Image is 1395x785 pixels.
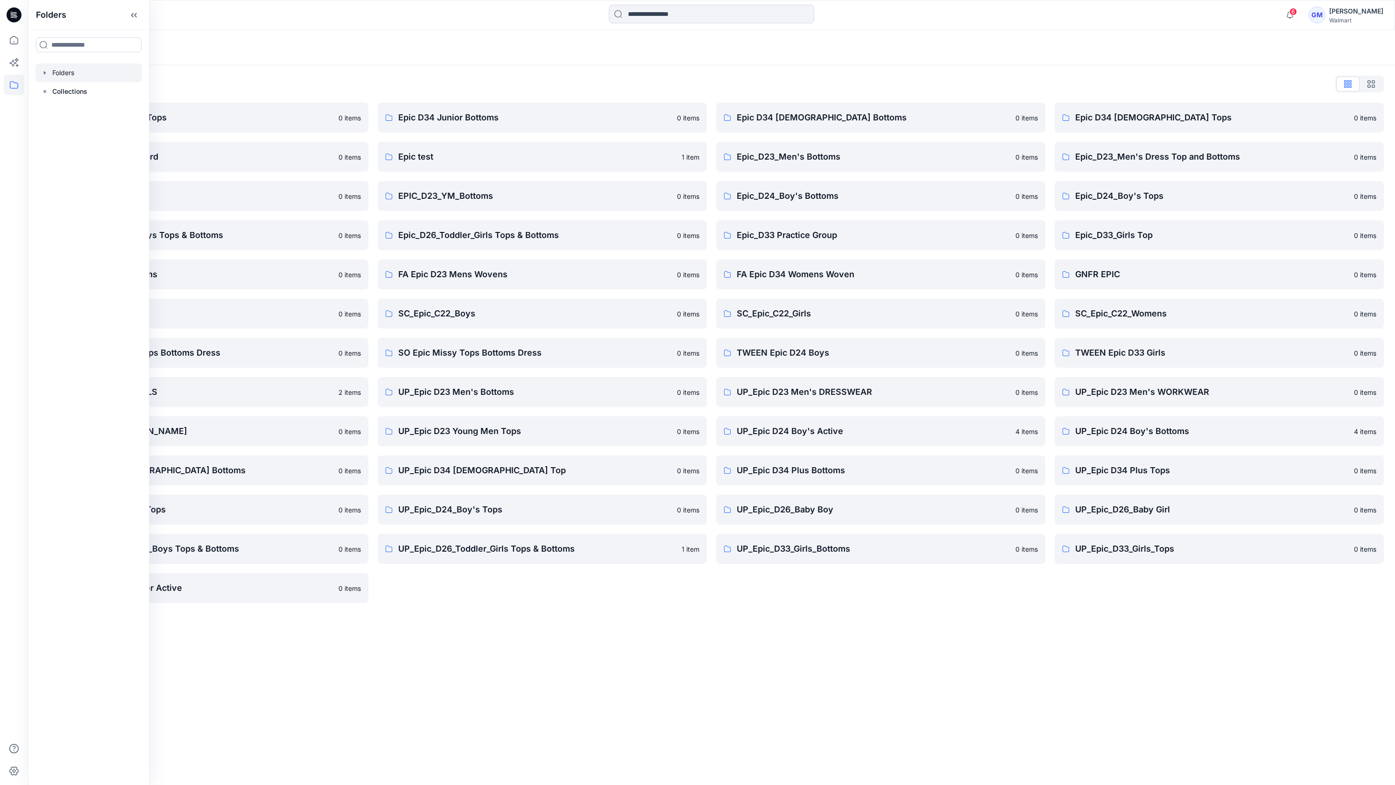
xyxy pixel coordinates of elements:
a: UP_Epic D24 Boy's Bottoms4 items [1055,416,1384,446]
p: 0 items [1354,544,1376,554]
a: GNFR EPIC0 items [1055,259,1384,289]
p: 0 items [338,505,361,515]
a: UP_Epic D24 Boy's Active4 items [716,416,1045,446]
a: UP_Epic D34 Plus Tops0 items [1055,456,1384,485]
p: Epic_D23_Men's Tops [60,189,333,203]
div: [PERSON_NAME] [1329,6,1383,17]
a: Epic D34 [DEMOGRAPHIC_DATA] Bottoms0 items [716,103,1045,133]
p: SO Epic Missy Tops Bottoms Dress [398,346,671,359]
p: 0 items [1354,505,1376,515]
p: 0 items [1354,270,1376,280]
a: Epic_D24_Boy's Tops0 items [1055,181,1384,211]
p: UP_Epic D24 Boy's Bottoms [1075,425,1348,438]
p: 0 items [338,152,361,162]
a: UP_Epic_D33_Girls_Bottoms0 items [716,534,1045,564]
p: 0 items [1015,231,1038,240]
p: Practice group [60,307,333,320]
p: 0 items [1015,466,1038,476]
a: FA Epic D23 Mens Wovens0 items [378,259,707,289]
p: 0 items [338,191,361,201]
p: 0 items [677,387,699,397]
a: Epic D34 [DEMOGRAPHIC_DATA] Tops0 items [1055,103,1384,133]
p: 0 items [338,270,361,280]
p: TWEEN Epic D33 Girls [1075,346,1348,359]
p: UP_Epic D24 Boy's Active [737,425,1010,438]
span: 6 [1289,8,1297,15]
a: SC_Epic_C22_Boys0 items [378,299,707,329]
p: Epic_D23_Men's Bottoms [737,150,1010,163]
p: 0 items [1015,505,1038,515]
p: SC_Epic_C22_Boys [398,307,671,320]
p: 0 items [677,231,699,240]
p: EPIC_D23_YM_Bottoms [398,189,671,203]
p: 4 items [1015,427,1038,436]
p: UP_Epic_D26_Toddler_Boys Tops & Bottoms [60,542,333,555]
a: Epic NYC practice board0 items [39,142,368,172]
p: SC_Epic_C22_Girls [737,307,1010,320]
a: Epic_D23_Men's Dress Top and Bottoms0 items [1055,142,1384,172]
p: Epic D34 [DEMOGRAPHIC_DATA] Tops [1075,111,1348,124]
p: UP_Epic D23 Men's WORKWEAR [1075,385,1348,399]
p: 0 items [338,231,361,240]
p: 0 items [1354,231,1376,240]
a: UP_Epic_D24_Boy's Tops0 items [378,495,707,525]
a: TWEEN Epic D33 Girls0 items [1055,338,1384,368]
a: UP_Epic D23 Men's WORKWEAR0 items [1055,377,1384,407]
p: 0 items [677,191,699,201]
p: 0 items [1354,466,1376,476]
p: Epic_D24_Boy's Tops [1075,189,1348,203]
a: UP_Epic_D26_Baby Boy0 items [716,495,1045,525]
p: SC_Epic_C22_Womens [1075,307,1348,320]
p: UP_Epic D34 [DEMOGRAPHIC_DATA] Bottoms [60,464,333,477]
p: UP_Epic D23 Men's DRESSWEAR [737,385,1010,399]
p: UP_Epic D34 Plus Bottoms [737,464,1010,477]
a: Epic_D23_Men's Tops0 items [39,181,368,211]
p: Epic test [398,150,676,163]
p: 0 items [1354,309,1376,319]
a: Epic_D26_Toddler_Girls Tops & Bottoms0 items [378,220,707,250]
p: 0 items [338,348,361,358]
p: Scoop_ Epic Missy Tops Bottoms Dress [60,346,333,359]
p: Epic_D23_Men's Dress Top and Bottoms [1075,150,1348,163]
p: 0 items [1015,544,1038,554]
p: 0 items [1354,113,1376,123]
p: 0 items [1354,387,1376,397]
a: Epic D34 Junior Bottoms0 items [378,103,707,133]
a: UP_Epic D34 [DEMOGRAPHIC_DATA] Bottoms0 items [39,456,368,485]
a: EPIC_D23_YM_Bottoms0 items [378,181,707,211]
a: Epic test1 item [378,142,707,172]
a: UP_Epic D23 Men's DRESSWEAR0 items [716,377,1045,407]
p: UP_Epic D34 Plus Tops [1075,464,1348,477]
a: SC_Epic_C22_Girls0 items [716,299,1045,329]
a: Practice group0 items [39,299,368,329]
p: UP_Epic_D33_Girls_Tops [1075,542,1348,555]
p: Collections [52,86,87,97]
p: UP_Epic_D26_Baby Girl [1075,503,1348,516]
a: UP_Epic_D33_Girls_Tops0 items [1055,534,1384,564]
a: UP_EpicP_D26_Toddler Active0 items [39,573,368,603]
p: Epic D23 Young Men Tops [60,111,333,124]
p: Epic_D26_Toddler_Girls Tops & Bottoms [398,229,671,242]
p: 0 items [677,505,699,515]
p: UP_Epic_D24_Boy's Tops [398,503,671,516]
p: 0 items [677,270,699,280]
a: Epic_D33_Girls_Bottoms0 items [39,259,368,289]
a: UP_Epic D34 Plus Bottoms0 items [716,456,1045,485]
a: Epic_D23_Men's Bottoms0 items [716,142,1045,172]
p: 0 items [677,427,699,436]
p: UP_Epic D23 Men's Bottoms [398,385,671,399]
p: 0 items [338,113,361,123]
a: Epic_D33 Practice Group0 items [716,220,1045,250]
p: 0 items [677,113,699,123]
p: 0 items [1354,152,1376,162]
p: UP_Epic_D26_Baby Boy [737,503,1010,516]
p: 0 items [1015,309,1038,319]
a: TWEEN Epic D24 Boys0 items [716,338,1045,368]
p: Epic_D33 Practice Group [737,229,1010,242]
p: UP_Epic_D33_Girls_Bottoms [737,542,1010,555]
p: Epic_D33_Girls Top [1075,229,1348,242]
p: Epic D34 [DEMOGRAPHIC_DATA] Bottoms [737,111,1010,124]
p: 1 item [682,152,699,162]
a: Scoop_ Epic Missy Tops Bottoms Dress0 items [39,338,368,368]
p: 0 items [338,309,361,319]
